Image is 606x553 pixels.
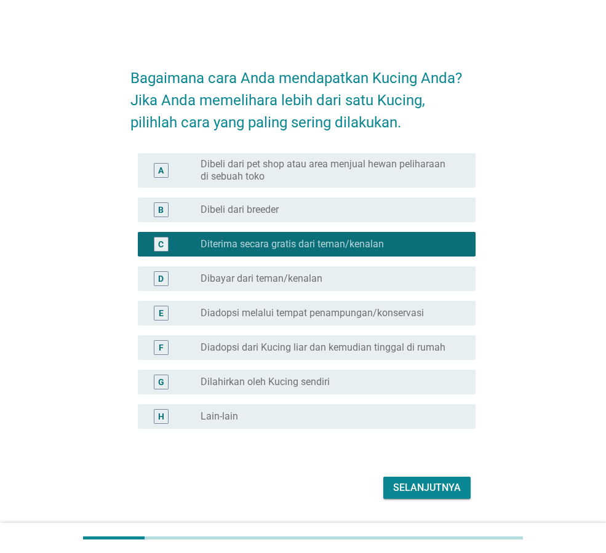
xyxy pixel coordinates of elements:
div: E [159,306,164,319]
div: A [158,164,164,177]
div: H [158,410,164,423]
div: F [159,341,164,354]
div: D [158,272,164,285]
div: G [158,375,164,388]
label: Diadopsi melalui tempat penampungan/konservasi [201,307,424,319]
label: Dibeli dari pet shop atau area menjual hewan peliharaan di sebuah toko [201,158,456,183]
label: Diterima secara gratis dari teman/kenalan [201,238,384,250]
label: Dibeli dari breeder [201,204,279,216]
label: Lain-lain [201,410,238,423]
label: Dibayar dari teman/kenalan [201,273,322,285]
div: B [158,203,164,216]
div: Selanjutnya [393,480,461,495]
button: Selanjutnya [383,477,471,499]
h2: Bagaimana cara Anda mendapatkan Kucing Anda? Jika Anda memelihara lebih dari satu Kucing, pilihla... [130,55,476,133]
label: Dilahirkan oleh Kucing sendiri [201,376,330,388]
label: Diadopsi dari Kucing liar dan kemudian tinggal di rumah [201,341,445,354]
div: C [158,237,164,250]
